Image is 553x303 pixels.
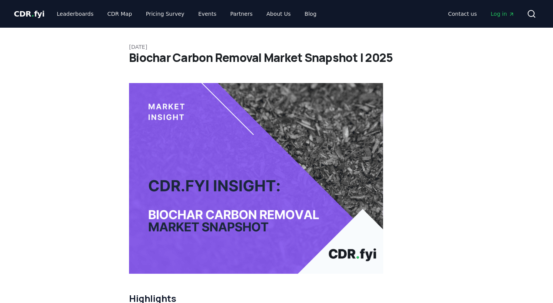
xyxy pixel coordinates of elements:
[129,43,424,51] p: [DATE]
[129,83,383,274] img: blog post image
[140,7,190,21] a: Pricing Survey
[224,7,259,21] a: Partners
[485,7,521,21] a: Log in
[442,7,483,21] a: Contact us
[442,7,521,21] nav: Main
[31,9,34,18] span: .
[260,7,297,21] a: About Us
[51,7,100,21] a: Leaderboards
[14,9,45,18] span: CDR fyi
[298,7,323,21] a: Blog
[192,7,222,21] a: Events
[491,10,515,18] span: Log in
[14,8,45,19] a: CDR.fyi
[101,7,138,21] a: CDR Map
[129,51,424,65] h1: Biochar Carbon Removal Market Snapshot | 2025
[51,7,323,21] nav: Main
